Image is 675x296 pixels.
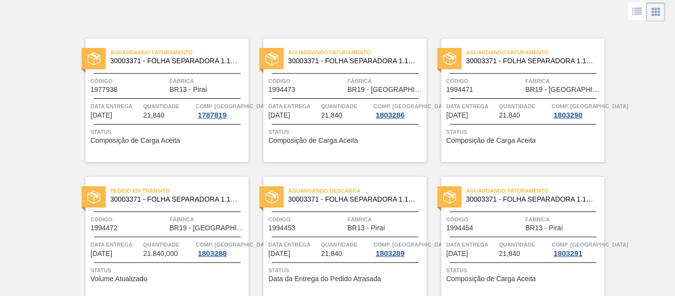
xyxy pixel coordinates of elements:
[321,101,372,111] span: Quantidade
[87,52,100,65] img: status
[87,191,100,204] img: status
[374,101,450,111] span: Comp. Carga
[90,112,112,119] span: 01/08/2025
[446,101,497,111] span: Data entrega
[374,240,424,257] a: Comp. [GEOGRAPHIC_DATA]1803289
[110,186,249,196] span: Pedido em Trânsito
[347,214,424,224] span: Fábrica
[288,196,419,203] span: 30003371 - FOLHA SEPARADORA 1.175 mm x 980 mm;
[374,250,406,257] div: 1803289
[466,47,604,57] span: Aguardando Faturamento
[196,250,228,257] div: 1803288
[90,275,147,283] span: Volume Atualizado
[446,112,468,119] span: 27/08/2025
[347,86,424,93] span: BR19 - Nova Rio
[525,224,563,232] span: BR13 - Piraí
[169,214,246,224] span: Fábrica
[71,39,249,162] a: statusAguardando Faturamento30003371 - FOLHA SEPARADORA 1.175 mm x 980 mm;Código1977938FábricaBR1...
[288,47,426,57] span: Aguardando Faturamento
[446,265,602,275] span: Status
[196,240,272,250] span: Comp. Carga
[90,240,141,250] span: Data entrega
[265,191,278,204] img: status
[466,196,596,203] span: 30003371 - FOLHA SEPARADORA 1.175 mm x 980 mm;
[443,191,456,204] img: status
[268,240,319,250] span: Data entrega
[321,240,372,250] span: Quantidade
[268,86,295,93] span: 1994473
[499,250,520,257] span: 21,840
[90,265,246,275] span: Status
[143,112,165,119] span: 21,840
[374,111,406,119] div: 1803286
[90,224,118,232] span: 1994472
[268,137,358,144] span: Composição de Carga Aceita
[196,101,272,111] span: Comp. Carga
[443,52,456,65] img: status
[288,57,419,65] span: 30003371 - FOLHA SEPARADORA 1.175 mm x 980 mm;
[446,214,523,224] span: Código
[110,196,241,203] span: 30003371 - FOLHA SEPARADORA 1.175 mm x 980 mm;
[446,250,468,257] span: 27/08/2025
[90,86,118,93] span: 1977938
[374,101,424,119] a: Comp. [GEOGRAPHIC_DATA]1803286
[551,240,628,250] span: Comp. Carga
[551,111,584,119] div: 1803290
[446,275,536,283] span: Composição de Carga Aceita
[268,101,319,111] span: Data entrega
[551,240,602,257] a: Comp. [GEOGRAPHIC_DATA]1803291
[426,39,604,162] a: statusAguardando Faturamento30003371 - FOLHA SEPARADORA 1.175 mm x 980 mm;Código1994471FábricaBR1...
[525,76,602,86] span: Fábrica
[374,240,450,250] span: Comp. Carga
[446,137,536,144] span: Composição de Carga Aceita
[268,265,424,275] span: Status
[268,275,381,283] span: Data da Entrega do Pedido Atrasada
[90,101,141,111] span: Data entrega
[321,112,342,119] span: 21,840
[110,47,249,57] span: Aguardando Faturamento
[446,86,473,93] span: 1994471
[169,224,246,232] span: BR19 - Nova Rio
[196,101,246,119] a: Comp. [GEOGRAPHIC_DATA]1787819
[551,101,628,111] span: Comp. Carga
[551,101,602,119] a: Comp. [GEOGRAPHIC_DATA]1803290
[525,214,602,224] span: Fábrica
[646,2,665,21] div: Visão em Cards
[196,240,246,257] a: Comp. [GEOGRAPHIC_DATA]1803288
[321,250,342,257] span: 21,840
[268,76,345,86] span: Código
[110,57,241,65] span: 30003371 - FOLHA SEPARADORA 1.175 mm x 980 mm;
[446,76,523,86] span: Código
[90,137,180,144] span: Composição de Carga Aceita
[446,224,473,232] span: 1994454
[90,214,167,224] span: Código
[499,101,549,111] span: Quantidade
[551,250,584,257] div: 1803291
[196,111,228,119] div: 1787819
[268,250,290,257] span: 27/08/2025
[143,101,194,111] span: Quantidade
[347,224,385,232] span: BR13 - Piraí
[466,57,596,65] span: 30003371 - FOLHA SEPARADORA 1.175 mm x 980 mm;
[90,127,246,137] span: Status
[466,186,604,196] span: Aguardando Faturamento
[446,240,497,250] span: Data entrega
[628,2,646,21] div: Visão em Lista
[268,127,424,137] span: Status
[249,39,426,162] a: statusAguardando Faturamento30003371 - FOLHA SEPARADORA 1.175 mm x 980 mm;Código1994473FábricaBR1...
[268,112,290,119] span: 22/08/2025
[446,127,602,137] span: Status
[499,112,520,119] span: 21,840
[169,86,207,93] span: BR13 - Piraí
[347,76,424,86] span: Fábrica
[143,240,194,250] span: Quantidade
[525,86,602,93] span: BR19 - Nova Rio
[499,240,549,250] span: Quantidade
[90,250,112,257] span: 27/08/2025
[268,214,345,224] span: Código
[169,76,246,86] span: Fábrica
[143,250,178,257] span: 21.840,000
[288,186,426,196] span: Aguardando Descarga
[90,76,167,86] span: Código
[268,224,295,232] span: 1994453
